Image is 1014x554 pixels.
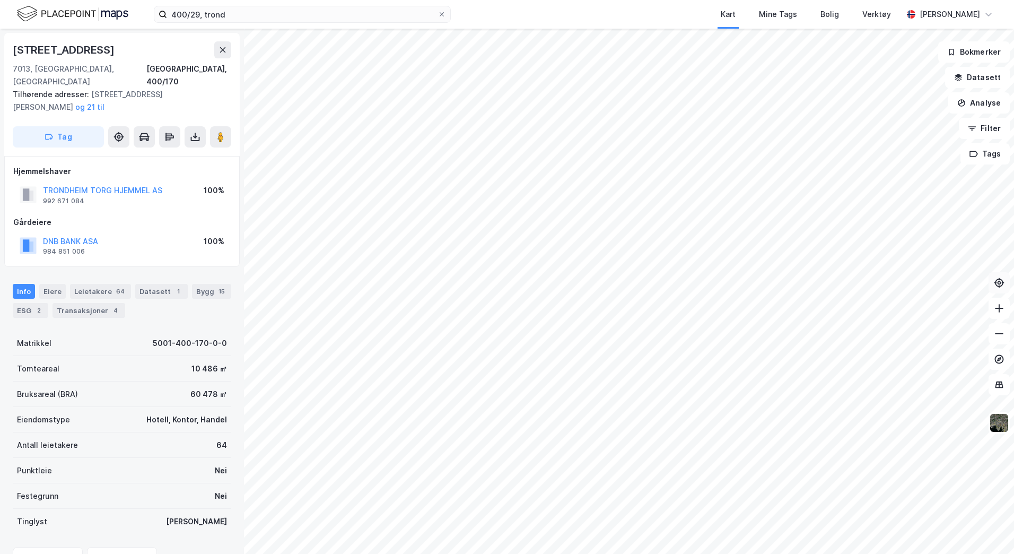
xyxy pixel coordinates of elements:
[13,303,48,318] div: ESG
[13,63,146,88] div: 7013, [GEOGRAPHIC_DATA], [GEOGRAPHIC_DATA]
[114,286,127,297] div: 64
[13,126,104,148] button: Tag
[961,503,1014,554] iframe: Chat Widget
[948,92,1010,114] button: Analyse
[961,503,1014,554] div: Kontrollprogram for chat
[153,337,227,350] div: 5001-400-170-0-0
[146,413,227,426] div: Hotell, Kontor, Handel
[190,388,227,401] div: 60 478 ㎡
[13,88,223,114] div: [STREET_ADDRESS][PERSON_NAME]
[146,63,231,88] div: [GEOGRAPHIC_DATA], 400/170
[938,41,1010,63] button: Bokmerker
[53,303,125,318] div: Transaksjoner
[13,90,91,99] span: Tilhørende adresser:
[960,143,1010,165] button: Tags
[166,515,227,528] div: [PERSON_NAME]
[17,464,52,477] div: Punktleie
[33,305,44,316] div: 2
[110,305,121,316] div: 4
[215,464,227,477] div: Nei
[17,490,58,503] div: Festegrunn
[17,362,59,375] div: Tomteareal
[17,5,128,23] img: logo.f888ab2527a4732fd821a326f86c7f29.svg
[17,515,47,528] div: Tinglyst
[17,388,78,401] div: Bruksareal (BRA)
[989,413,1009,433] img: 9k=
[17,413,70,426] div: Eiendomstype
[216,439,227,452] div: 64
[43,247,85,256] div: 984 851 006
[192,284,231,299] div: Bygg
[215,490,227,503] div: Nei
[862,8,891,21] div: Verktøy
[13,216,231,229] div: Gårdeiere
[820,8,839,21] div: Bolig
[721,8,736,21] div: Kart
[945,67,1010,88] button: Datasett
[191,362,227,375] div: 10 486 ㎡
[204,235,224,248] div: 100%
[759,8,797,21] div: Mine Tags
[43,197,84,205] div: 992 671 084
[167,6,438,22] input: Søk på adresse, matrikkel, gårdeiere, leietakere eller personer
[216,286,227,297] div: 15
[920,8,980,21] div: [PERSON_NAME]
[70,284,131,299] div: Leietakere
[204,184,224,197] div: 100%
[17,337,51,350] div: Matrikkel
[135,284,188,299] div: Datasett
[17,439,78,452] div: Antall leietakere
[13,165,231,178] div: Hjemmelshaver
[959,118,1010,139] button: Filter
[13,284,35,299] div: Info
[173,286,183,297] div: 1
[39,284,66,299] div: Eiere
[13,41,117,58] div: [STREET_ADDRESS]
